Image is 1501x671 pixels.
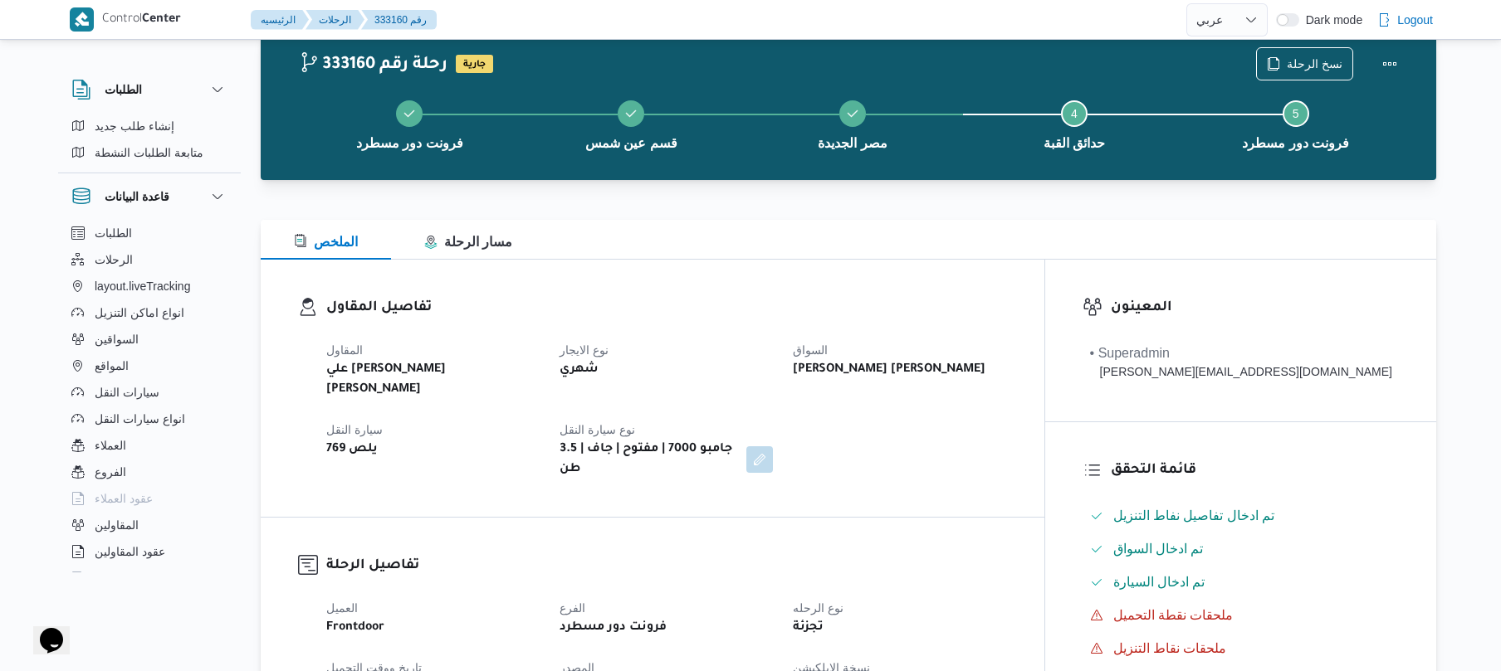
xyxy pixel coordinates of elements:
[1083,569,1399,596] button: تم ادخال السيارة
[65,246,234,273] button: الرحلات
[142,13,181,27] b: Center
[846,107,859,120] svg: Step 3 is complete
[95,489,153,508] span: عقود العملاء
[1287,54,1342,74] span: نسخ الرحلة
[95,542,165,562] span: عقود المقاولين
[1044,134,1105,153] span: حدائق القبة
[1113,542,1204,556] span: تم ادخال السواق
[65,299,234,326] button: انواع اماكن التنزيل
[1111,297,1399,319] h3: المعينون
[424,235,512,249] span: مسار الرحلة
[818,134,887,153] span: مصر الجديدة
[1083,503,1399,529] button: تم ادخال تفاصيل نفاط التنزيل
[326,423,383,436] span: سيارة النقل
[65,565,234,591] button: اجهزة التليفون
[65,512,234,538] button: المقاولين
[793,618,824,638] b: تجزئة
[95,223,132,243] span: الطلبات
[65,432,234,459] button: العملاء
[456,55,493,73] span: جارية
[95,116,174,136] span: إنشاء طلب جديد
[1299,13,1362,27] span: Dark mode
[65,379,234,406] button: سيارات النقل
[1293,107,1299,120] span: 5
[95,250,133,270] span: الرحلات
[1083,602,1399,629] button: ملحقات نقطة التحميل
[65,139,234,166] button: متابعة الطلبات النشطة
[294,235,358,249] span: الملخص
[1090,343,1392,363] div: • Superadmin
[95,143,203,163] span: متابعة الطلبات النشطة
[326,618,384,638] b: Frontdoor
[326,601,358,615] span: العميل
[65,220,234,246] button: الطلبات
[1071,107,1078,120] span: 4
[624,107,638,120] svg: Step 2 is complete
[306,10,364,30] button: الرحلات
[1111,459,1399,482] h3: قائمة التحقق
[1113,539,1204,559] span: تم ادخال السواق
[65,273,234,299] button: layout.liveTracking
[560,440,735,479] b: جامبو 7000 | مفتوح | جاف | 3.5 طن
[356,134,463,153] span: فرونت دور مسطرد
[1113,575,1205,589] span: تم ادخال السيارة
[65,326,234,353] button: السواقين
[65,485,234,512] button: عقود العملاء
[1113,572,1205,592] span: تم ادخال السيارة
[1090,363,1392,381] div: [PERSON_NAME][EMAIL_ADDRESS][DOMAIN_NAME]
[326,555,1007,577] h3: تفاصيل الرحلة
[105,80,142,100] h3: الطلبات
[560,343,609,357] span: نوع الايجار
[95,276,190,296] span: layout.liveTracking
[1371,3,1440,36] button: Logout
[1083,635,1399,662] button: ملحقات نقاط التنزيل
[793,601,843,615] span: نوع الرحله
[1083,536,1399,562] button: تم ادخال السواق
[793,343,828,357] span: السواق
[326,297,1007,319] h3: تفاصيل المقاول
[1113,506,1275,526] span: تم ادخال تفاصيل نفاط التنزيل
[560,618,667,638] b: فرونت دور مسطرد
[95,409,185,429] span: انواع سيارات النقل
[95,435,126,455] span: العملاء
[793,360,985,380] b: [PERSON_NAME] [PERSON_NAME]
[95,356,129,376] span: المواقع
[521,80,742,167] button: قسم عين شمس
[95,382,159,402] span: سيارات النقل
[1113,608,1234,622] span: ملحقات نقطة التحميل
[1113,641,1227,655] span: ملحقات نقاط التنزيل
[1242,134,1349,153] span: فرونت دور مسطرد
[326,343,363,357] span: المقاول
[17,605,70,654] iframe: chat widget
[1397,10,1433,30] span: Logout
[463,60,486,70] b: جارية
[65,459,234,485] button: الفروع
[299,55,447,76] h2: 333160 رحلة رقم
[71,80,227,100] button: الطلبات
[326,360,536,400] b: علي [PERSON_NAME] [PERSON_NAME]
[1113,508,1275,523] span: تم ادخال تفاصيل نفاط التنزيل
[1256,47,1353,80] button: نسخ الرحلة
[963,80,1185,167] button: حدائق القبة
[361,10,437,30] button: 333160 رقم
[1113,605,1234,625] span: ملحقات نقطة التحميل
[71,187,227,207] button: قاعدة البيانات
[70,7,94,32] img: X8yXhbKr1z7QwAAAABJRU5ErkJggg==
[585,134,677,153] span: قسم عين شمس
[251,10,309,30] button: الرئيسيه
[65,538,234,565] button: عقود المقاولين
[560,360,599,380] b: شهري
[95,515,139,535] span: المقاولين
[560,601,585,615] span: الفرع
[326,440,378,459] b: يلص 769
[58,220,241,579] div: قاعدة البيانات
[1090,343,1392,381] span: • Superadmin mohamed.nabil@illa.com.eg
[95,329,139,349] span: السواقين
[742,80,964,167] button: مصر الجديدة
[95,462,126,482] span: الفروع
[299,80,521,167] button: فرونت دور مسطرد
[95,303,184,323] span: انواع اماكن التنزيل
[58,113,241,173] div: الطلبات
[1113,639,1227,659] span: ملحقات نقاط التنزيل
